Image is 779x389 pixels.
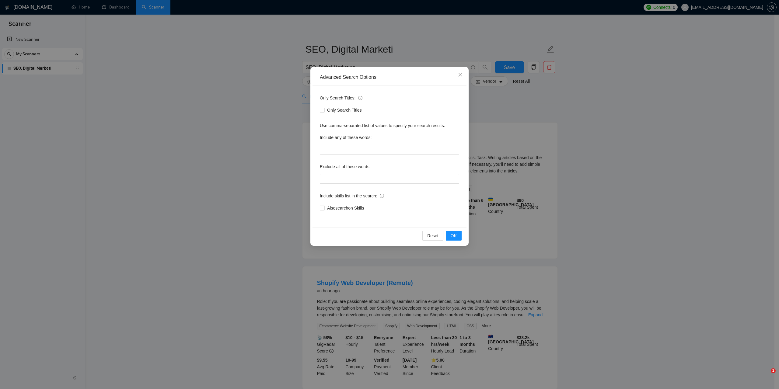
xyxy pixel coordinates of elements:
button: OK [446,231,462,241]
span: 1 [771,368,776,373]
span: Also search on Skills [325,205,366,211]
div: Use comma-separated list of values to specify your search results. [320,122,459,129]
span: OK [451,232,457,239]
span: close [458,72,463,77]
span: Include skills list in the search: [320,193,384,199]
label: Exclude all of these words: [320,162,371,172]
span: Reset [427,232,438,239]
span: Only Search Titles: [320,95,362,101]
button: Reset [422,231,443,241]
span: info-circle [380,194,384,198]
div: Advanced Search Options [320,74,459,81]
iframe: Intercom live chat [758,368,773,383]
span: info-circle [358,96,362,100]
button: Close [452,67,469,83]
label: Include any of these words: [320,133,372,142]
span: Only Search Titles [325,107,364,113]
